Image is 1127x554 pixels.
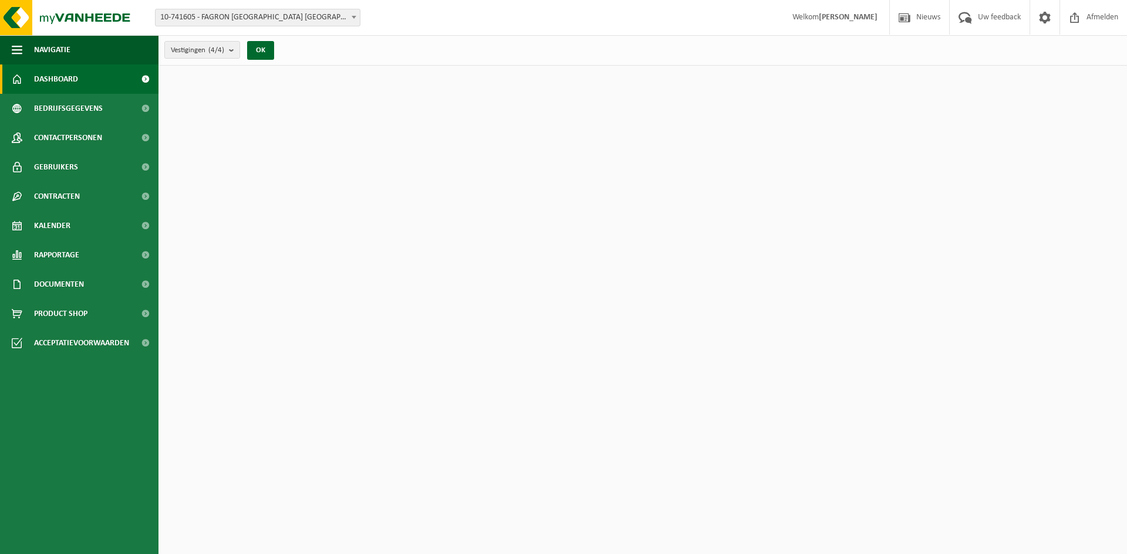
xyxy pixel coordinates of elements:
[34,123,102,152] span: Contactpersonen
[34,152,78,182] span: Gebruikers
[156,9,360,26] span: 10-741605 - FAGRON BELGIUM NV - NAZARETH
[819,13,878,22] strong: [PERSON_NAME]
[34,64,78,94] span: Dashboard
[34,35,70,64] span: Navigatie
[164,41,240,59] button: Vestigingen(4/4)
[171,42,224,59] span: Vestigingen
[34,270,84,299] span: Documenten
[34,94,103,123] span: Bedrijfsgegevens
[34,299,87,328] span: Product Shop
[208,46,224,54] count: (4/4)
[247,41,274,60] button: OK
[34,182,80,211] span: Contracten
[34,328,129,358] span: Acceptatievoorwaarden
[34,211,70,240] span: Kalender
[34,240,79,270] span: Rapportage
